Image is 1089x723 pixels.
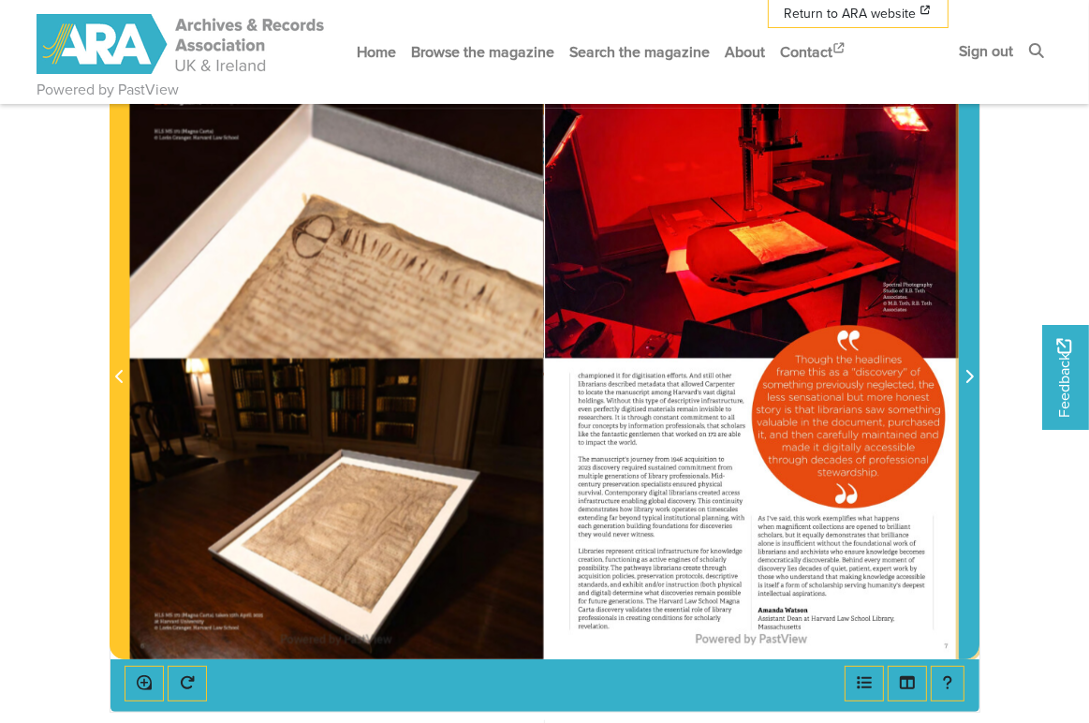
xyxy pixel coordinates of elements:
button: Rotate the book [168,666,207,701]
a: ARA - ARC Magazine | Powered by PastView logo [37,4,327,85]
a: Would you like to provide feedback? [1042,325,1089,430]
a: Powered by PastView [37,79,179,101]
a: Browse the magazine [404,27,562,77]
button: Open metadata window [845,666,884,701]
img: ARA - ARC Magazine | Powered by PastView [37,14,327,74]
a: About [717,27,773,77]
button: Previous Page [110,73,130,659]
span: Return to ARA website [784,4,916,23]
button: Next Page [959,73,979,659]
button: Help [931,666,964,701]
a: Home [349,27,404,77]
span: Feedback [1053,339,1076,419]
button: Enable or disable loupe tool (Alt+L) [125,666,164,701]
a: Search the magazine [562,27,717,77]
a: Sign out [951,26,1021,76]
button: Thumbnails [888,666,927,701]
a: Contact [773,27,855,77]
